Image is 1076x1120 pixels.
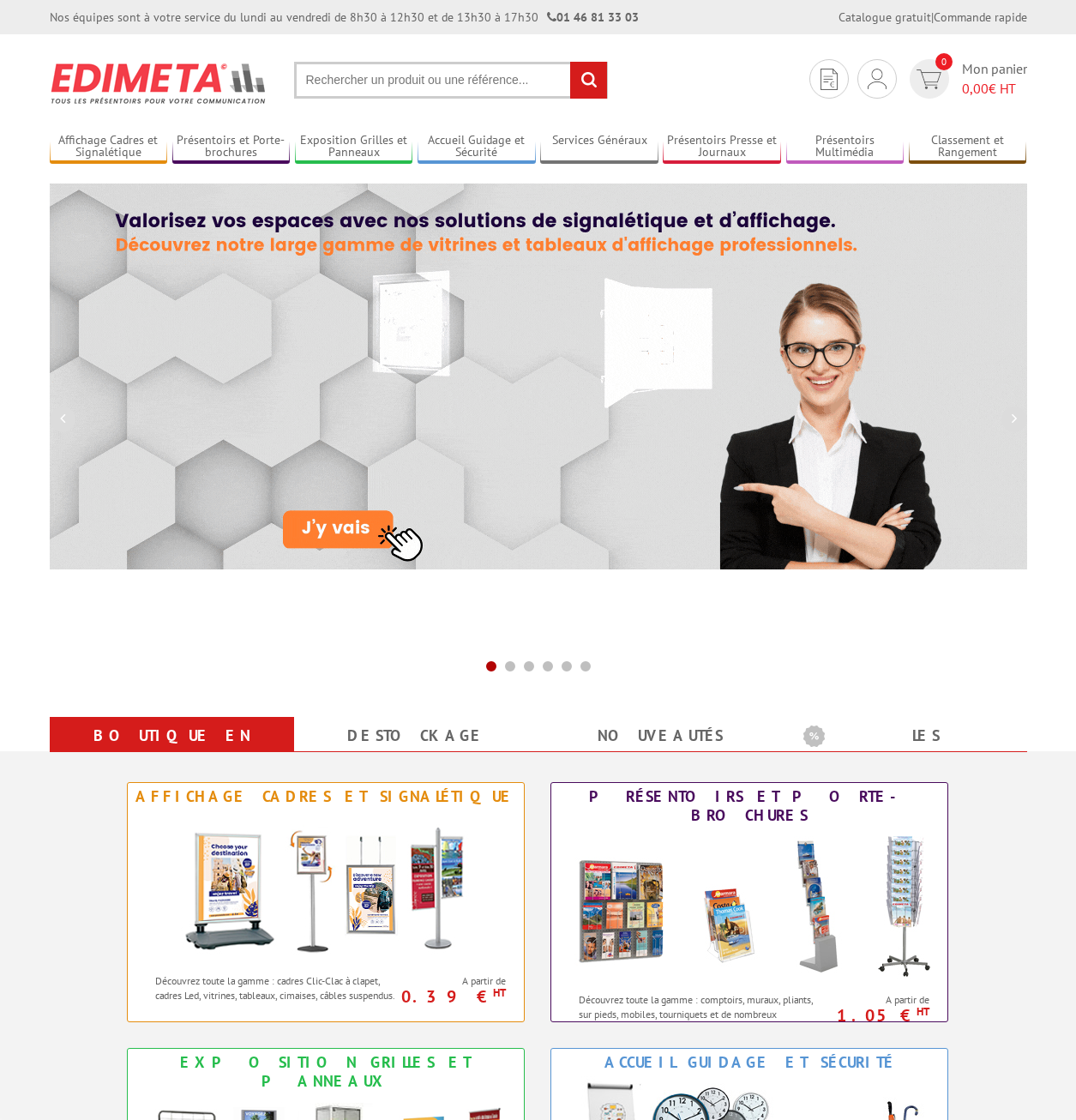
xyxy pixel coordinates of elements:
sup: HT [917,1004,929,1019]
a: Classement et Rangement [909,133,1027,161]
a: Affichage Cadres et Signalétique Affichage Cadres et Signalétique Découvrez toute la gamme : cadr... [127,782,525,1022]
a: Commande rapide [934,9,1027,25]
img: devis rapide [821,69,838,90]
a: Présentoirs Multimédia [786,133,905,161]
a: Boutique en ligne [70,720,274,782]
div: Affichage Cadres et Signalétique [132,787,520,806]
a: Destockage [315,720,518,751]
input: rechercher [570,62,607,99]
img: devis rapide [917,69,941,89]
a: Les promotions [803,720,1007,782]
img: Affichage Cadres et Signalétique [167,810,484,965]
span: A partir de [405,974,507,988]
a: Services Généraux [540,133,658,161]
b: Les promotions [803,720,1018,755]
div: Nos équipes sont à votre service du lundi au vendredi de 8h30 à 12h30 et de 13h30 à 17h30 [50,9,639,26]
img: devis rapide [868,69,887,89]
p: Découvrez toute la gamme : cadres Clic-Clac à clapet, cadres Led, vitrines, tableaux, cimaises, c... [155,973,400,1003]
p: 0.39 € [396,991,507,1002]
span: Mon panier [962,59,1027,99]
span: 0,00 [962,80,989,97]
span: 0 [935,53,953,70]
div: Accueil Guidage et Sécurité [556,1053,943,1072]
input: Rechercher un produit ou une référence... [294,62,608,99]
a: Présentoirs et Porte-brochures Présentoirs et Porte-brochures Découvrez toute la gamme : comptoir... [550,782,948,1022]
p: 1.05 € [820,1010,930,1021]
a: Accueil Guidage et Sécurité [418,133,536,161]
sup: HT [493,985,506,1000]
span: A partir de [828,993,930,1007]
p: Découvrez toute la gamme : comptoirs, muraux, pliants, sur pieds, mobiles, tourniquets et de nomb... [579,992,823,1036]
a: Présentoirs Presse et Journaux [663,133,781,161]
a: Catalogue gratuit [839,9,931,25]
a: Présentoirs et Porte-brochures [172,133,291,161]
a: Exposition Grilles et Panneaux [295,133,413,161]
span: € HT [962,79,1027,99]
strong: 01 46 81 33 03 [547,9,639,25]
div: Exposition Grilles et Panneaux [132,1053,520,1091]
img: Présentoir, panneau, stand - Edimeta - PLV, affichage, mobilier bureau, entreprise [50,51,268,115]
div: | [839,9,1027,26]
a: Affichage Cadres et Signalétique [50,133,168,161]
div: Présentoirs et Porte-brochures [556,787,943,825]
a: nouveautés [559,720,762,751]
img: Présentoirs et Porte-brochures [561,829,938,984]
a: devis rapide 0 Mon panier 0,00€ HT [905,59,1027,99]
